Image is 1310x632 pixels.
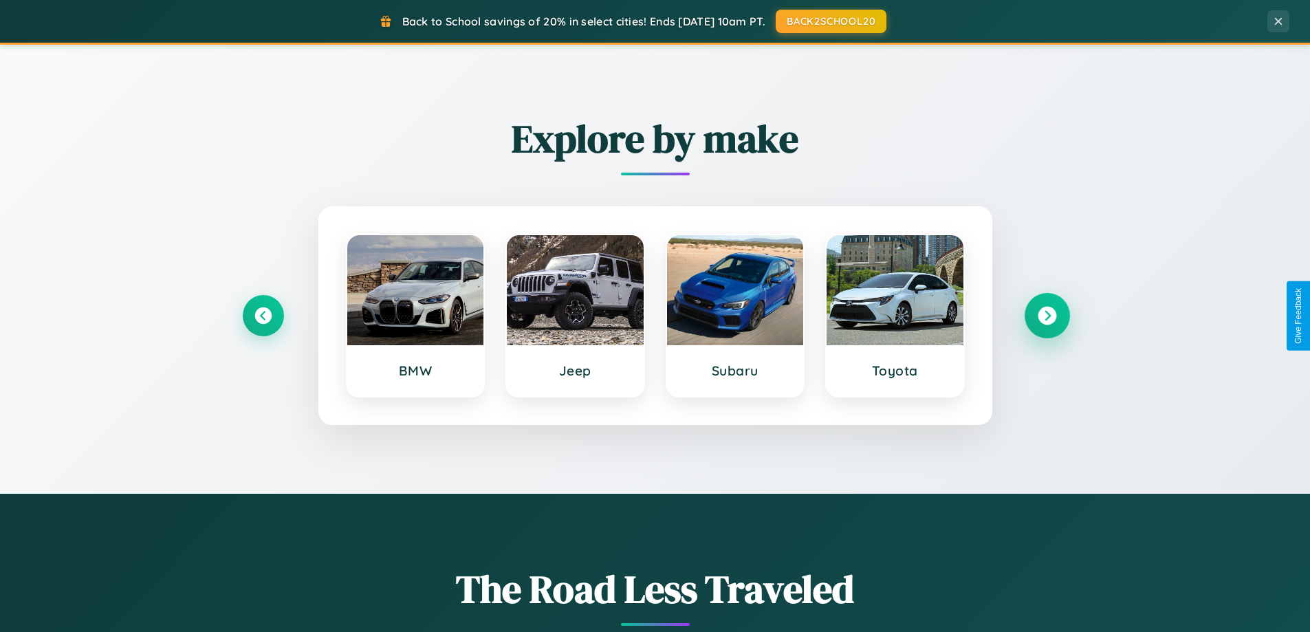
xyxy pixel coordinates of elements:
[402,14,765,28] span: Back to School savings of 20% in select cities! Ends [DATE] 10am PT.
[243,112,1068,165] h2: Explore by make
[840,362,950,379] h3: Toyota
[681,362,790,379] h3: Subaru
[243,563,1068,615] h1: The Road Less Traveled
[776,10,886,33] button: BACK2SCHOOL20
[521,362,630,379] h3: Jeep
[361,362,470,379] h3: BMW
[1293,288,1303,344] div: Give Feedback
